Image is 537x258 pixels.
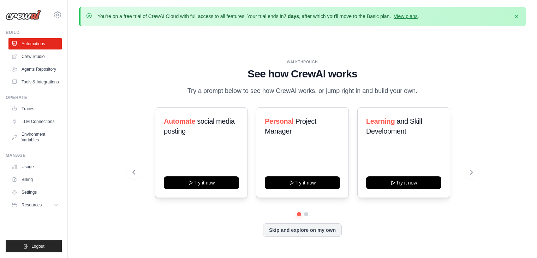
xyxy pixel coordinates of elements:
[263,223,342,237] button: Skip and explore on my own
[164,176,239,189] button: Try it now
[6,30,62,35] div: Build
[164,117,195,125] span: Automate
[265,117,293,125] span: Personal
[366,176,441,189] button: Try it now
[284,13,299,19] strong: 7 days
[8,199,62,211] button: Resources
[132,59,473,65] div: WALKTHROUGH
[6,10,41,20] img: Logo
[394,13,417,19] a: View plans
[366,117,395,125] span: Learning
[8,38,62,49] a: Automations
[8,51,62,62] a: Crew Studio
[132,68,473,80] h1: See how CrewAI works
[8,174,62,185] a: Billing
[8,161,62,172] a: Usage
[6,153,62,158] div: Manage
[8,76,62,88] a: Tools & Integrations
[6,240,62,252] button: Logout
[97,13,419,20] p: You're on a free trial of CrewAI Cloud with full access to all features. Your trial ends in , aft...
[8,116,62,127] a: LLM Connections
[366,117,422,135] span: and Skill Development
[184,86,421,96] p: Try a prompt below to see how CrewAI works, or jump right in and build your own.
[8,187,62,198] a: Settings
[164,117,235,135] span: social media posting
[6,95,62,100] div: Operate
[265,176,340,189] button: Try it now
[8,129,62,146] a: Environment Variables
[22,202,42,208] span: Resources
[8,103,62,115] a: Traces
[31,244,44,249] span: Logout
[8,64,62,75] a: Agents Repository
